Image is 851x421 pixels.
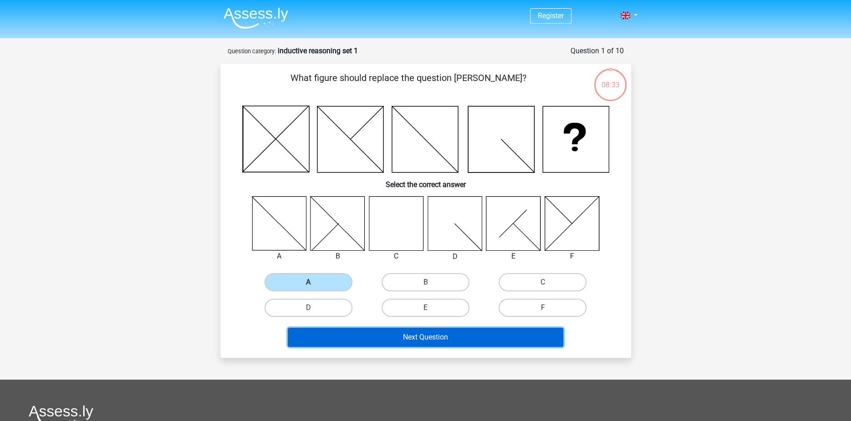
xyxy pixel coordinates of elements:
label: E [382,299,469,317]
label: B [382,273,469,291]
div: A [245,251,314,262]
div: Question 1 of 10 [571,46,624,56]
h6: Select the correct answer [235,173,617,189]
button: Next Question [288,328,563,347]
label: D [265,299,352,317]
div: D [421,251,489,262]
label: F [499,299,586,317]
label: C [499,273,586,291]
div: F [538,251,606,262]
small: Question category: [228,48,276,55]
label: A [265,273,352,291]
div: C [362,251,431,262]
div: 08:33 [593,68,627,91]
a: Register [538,11,564,20]
div: B [303,251,372,262]
p: What figure should replace the question [PERSON_NAME]? [235,71,582,98]
img: Assessly [224,7,288,29]
div: E [479,251,548,262]
strong: inductive reasoning set 1 [278,46,358,55]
